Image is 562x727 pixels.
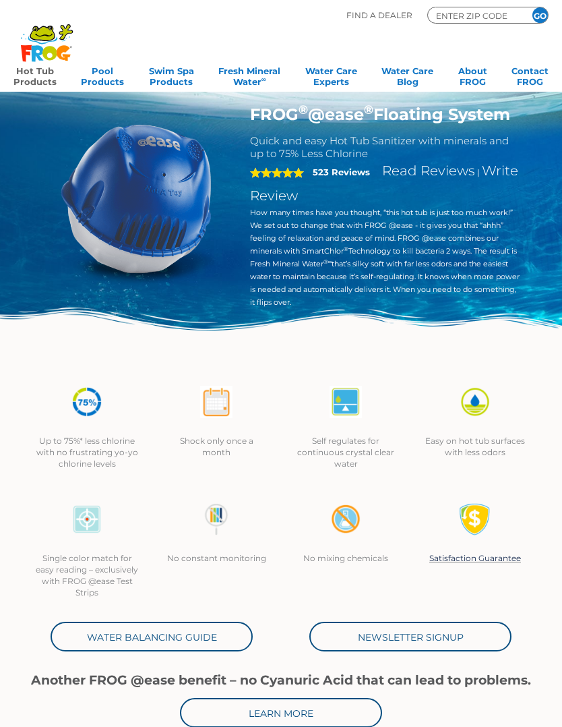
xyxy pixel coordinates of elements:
[149,61,194,88] a: Swim SpaProducts
[381,61,433,88] a: Water CareBlog
[330,503,362,535] img: no-mixing1
[71,503,103,535] img: icon-atease-color-match
[22,673,540,688] h1: Another FROG @ease benefit – no Cyanuric Acid that can lead to problems.
[458,61,487,88] a: AboutFROG
[51,622,253,651] a: Water Balancing Guide
[261,76,266,83] sup: ∞
[250,134,520,160] h2: Quick and easy Hot Tub Sanitizer with minerals and up to 75% Less Chlorine
[218,61,280,88] a: Fresh MineralWater∞
[13,7,80,62] img: Frog Products Logo
[13,61,57,88] a: Hot TubProducts
[165,435,268,458] p: Shock only once a month
[200,386,232,418] img: atease-icon-shock-once
[36,435,138,469] p: Up to 75%* less chlorine with no frustrating yo-yo chlorine levels
[250,206,520,309] p: How many times have you thought, “this hot tub is just too much work!” We set out to change that ...
[250,105,520,124] h1: FROG @ease Floating System
[81,61,124,88] a: PoolProducts
[313,167,370,177] strong: 523 Reviews
[200,503,232,535] img: no-constant-monitoring1
[42,105,230,292] img: hot-tub-product-atease-system.png
[382,163,475,179] a: Read Reviews
[294,552,397,564] p: No mixing chemicals
[511,61,549,88] a: ContactFROG
[429,553,521,563] a: Satisfaction Guarantee
[299,103,308,117] sup: ®
[36,552,138,598] p: Single color match for easy reading – exclusively with FROG @ease Test Strips
[309,622,511,651] a: Newsletter Signup
[71,386,103,418] img: icon-atease-75percent-less
[477,167,480,177] span: |
[364,103,373,117] sup: ®
[323,258,332,265] sup: ®∞
[532,7,548,23] input: GO
[424,435,526,458] p: Easy on hot tub surfaces with less odors
[344,245,348,252] sup: ®
[459,386,491,418] img: icon-atease-easy-on
[305,61,357,88] a: Water CareExperts
[250,167,304,178] span: 5
[330,386,362,418] img: atease-icon-self-regulates
[346,7,412,24] p: Find A Dealer
[165,552,268,564] p: No constant monitoring
[459,503,491,535] img: Satisfaction Guarantee Icon
[294,435,397,469] p: Self regulates for continuous crystal clear water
